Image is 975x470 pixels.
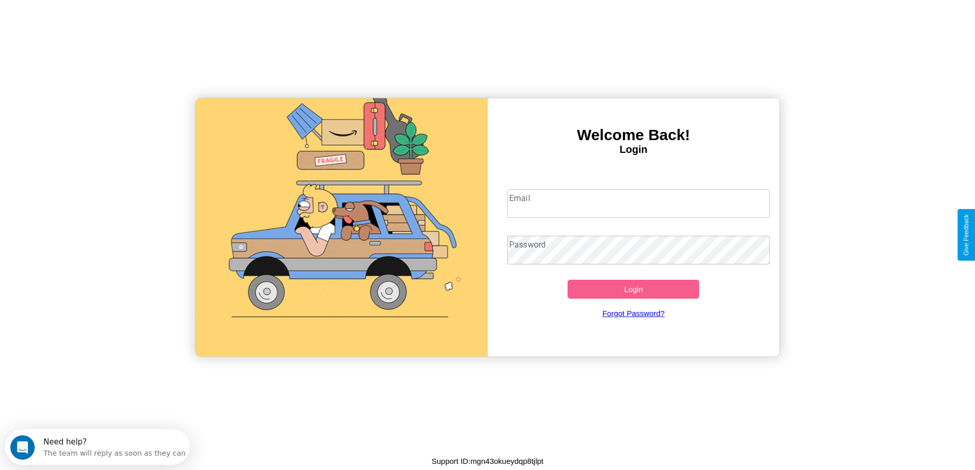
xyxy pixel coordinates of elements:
[196,98,488,356] img: gif
[10,435,35,460] iframe: Intercom live chat
[963,214,970,256] div: Give Feedback
[4,4,190,32] div: Open Intercom Messenger
[568,280,699,299] button: Login
[502,299,765,328] a: Forgot Password?
[488,144,780,155] h4: Login
[431,454,543,468] p: Support ID: mgn43okueydqp8tjlpt
[38,17,181,28] div: The team will reply as soon as they can
[488,126,780,144] h3: Welcome Back!
[38,9,181,17] div: Need help?
[5,429,190,465] iframe: Intercom live chat discovery launcher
